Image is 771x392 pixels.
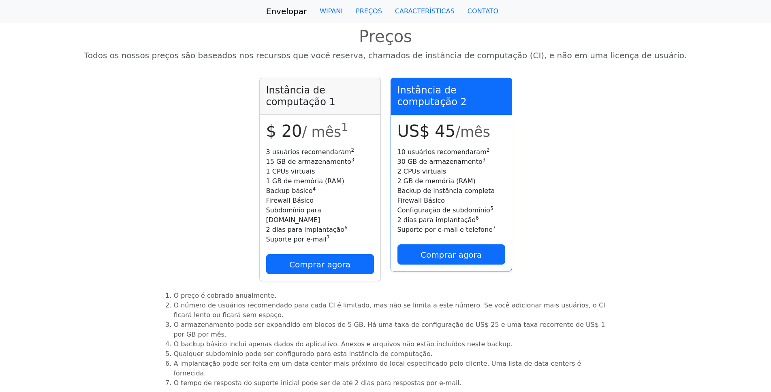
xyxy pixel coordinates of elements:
font: CARACTERÍSTICAS [395,7,455,15]
a: WIPANI [313,3,349,19]
font: 7 [327,235,330,240]
font: Configuração de subdomínio [397,206,490,214]
font: 2 dias para implantação [266,226,345,233]
a: Comprar agora [397,244,505,265]
font: Subdomínio para [DOMAIN_NAME] [266,206,321,224]
font: Firewall Básico [266,197,314,204]
font: Instância de computação 1 [266,85,335,108]
font: 1 GB de memória (RAM) [266,177,344,185]
font: 30 GB de armazenamento [397,158,483,165]
font: Envelopar [266,6,307,16]
font: Suporte por e-mail [266,235,327,243]
a: CARACTERÍSTICAS [389,3,461,19]
font: / mês [302,124,342,140]
font: Qualquer subdomínio pode ser configurado para esta instância de computação. [173,350,432,358]
a: CONTATO [461,3,505,19]
font: Todos os nossos preços são baseados nos recursos que você reserva, chamados de instância de compu... [84,51,687,60]
font: Firewall Básico [397,197,445,204]
font: O preço é cobrado anualmente. [173,292,276,299]
font: 2 [487,147,490,153]
font: 2 GB de memória (RAM) [397,177,476,185]
font: US$ 45 [397,122,456,140]
font: 2 [351,147,355,153]
font: O tempo de resposta do suporte inicial pode ser de até 2 dias para respostas por e-mail. [173,379,461,387]
font: 3 [351,157,355,163]
a: Comprar agora [266,254,374,274]
font: Instância de computação 2 [397,85,467,108]
a: PREÇOS [349,3,389,19]
font: 3 [483,157,486,163]
font: 4 [313,186,316,192]
font: O armazenamento pode ser expandido em blocos de 5 GB. Há uma taxa de configuração de US$ 25 e uma... [173,321,605,338]
font: /mês [455,124,490,140]
font: Comprar agora [421,250,482,260]
font: 6 [344,225,348,231]
font: $ 20 [266,122,302,140]
font: Preços [359,27,412,46]
font: CONTATO [468,7,498,15]
font: 2 CPUs virtuais [397,167,446,175]
font: Backup básico [266,187,313,195]
font: 2 dias para implantação [397,216,476,224]
font: 1 [341,121,348,133]
font: 1 CPUs virtuais [266,167,315,175]
font: O número de usuários recomendado para cada CI é limitado, mas não se limita a este número. Se voc... [173,301,605,319]
font: PREÇOS [356,7,382,15]
font: Suporte por e-mail e telefone [397,226,493,233]
font: O backup básico inclui apenas dados do aplicativo. Anexos e arquivos não estão incluídos neste ba... [173,340,513,348]
font: A implantação pode ser feita em um data center mais próximo do local especificado pelo cliente. U... [173,360,581,377]
font: 7 [493,225,496,231]
font: 5 [490,206,493,211]
a: Envelopar [266,3,307,19]
font: Comprar agora [289,260,350,269]
font: 3 usuários recomendaram [266,148,351,156]
font: 6 [476,215,479,221]
font: 10 usuários recomendaram [397,148,487,156]
font: 15 GB de armazenamento [266,158,351,165]
font: Backup de instância completa [397,187,495,195]
font: WIPANI [320,7,343,15]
